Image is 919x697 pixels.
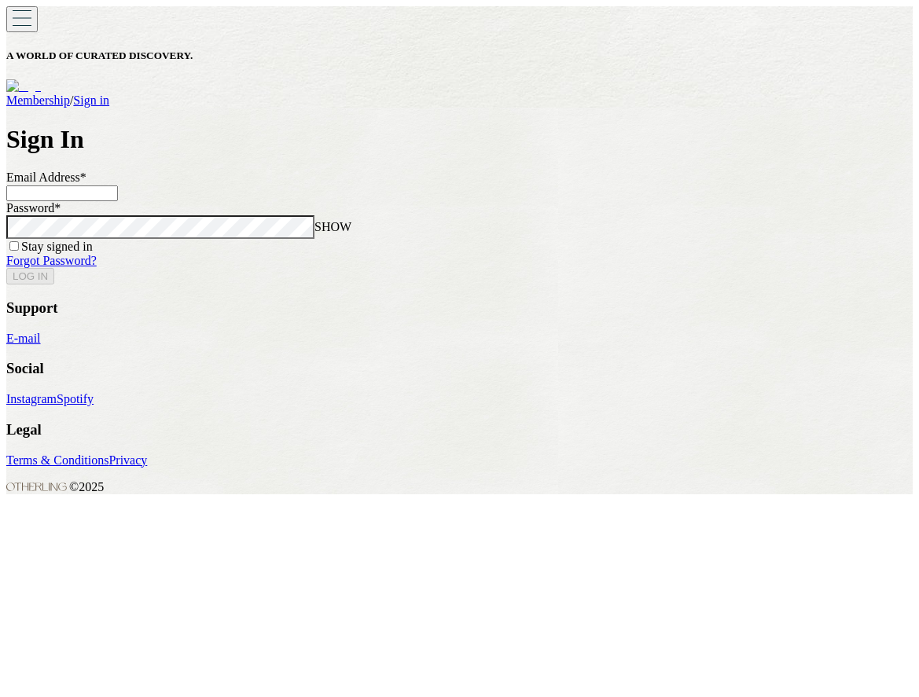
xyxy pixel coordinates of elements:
img: logo [6,79,41,94]
a: Forgot Password? [6,254,97,267]
span: / [70,94,73,107]
h3: Social [6,360,913,377]
h3: Support [6,299,913,317]
a: Privacy [108,453,147,467]
a: Spotify [57,392,94,405]
h3: Legal [6,421,913,438]
a: Instagram [6,392,57,405]
h5: A WORLD OF CURATED DISCOVERY. [6,50,913,62]
label: Email Address [6,171,86,184]
a: E-mail [6,332,41,345]
span: © 2025 [6,480,104,493]
a: Terms & Conditions [6,453,108,467]
a: Membership [6,94,70,107]
a: Sign in [73,94,109,107]
label: Password [6,201,61,215]
label: Stay signed in [21,240,93,253]
h1: Sign In [6,125,913,154]
button: LOG IN [6,268,54,284]
span: SHOW [314,220,351,233]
